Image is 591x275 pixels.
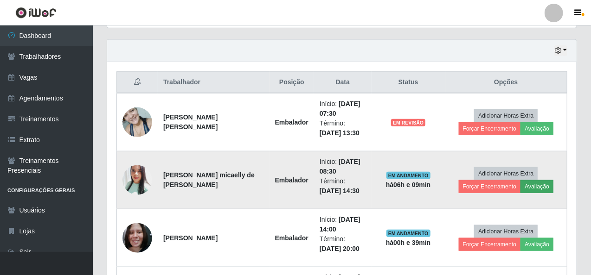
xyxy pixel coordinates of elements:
[320,234,366,254] li: Término:
[391,119,425,126] span: EM REVISÃO
[520,180,553,193] button: Avaliação
[163,171,255,188] strong: [PERSON_NAME] micaelly de [PERSON_NAME]
[372,72,445,94] th: Status
[122,102,152,142] img: 1714959691742.jpeg
[320,99,366,119] li: Início:
[459,180,521,193] button: Forçar Encerramento
[320,129,360,137] time: [DATE] 13:30
[459,238,521,251] button: Forçar Encerramento
[275,176,308,184] strong: Embalador
[270,72,314,94] th: Posição
[320,100,360,117] time: [DATE] 07:30
[320,187,360,194] time: [DATE] 14:30
[163,113,218,131] strong: [PERSON_NAME] [PERSON_NAME]
[386,172,430,179] span: EM ANDAMENTO
[163,234,218,242] strong: [PERSON_NAME]
[158,72,270,94] th: Trabalhador
[474,109,538,122] button: Adicionar Horas Extra
[520,238,553,251] button: Avaliação
[275,234,308,242] strong: Embalador
[320,157,366,176] li: Início:
[386,230,430,237] span: EM ANDAMENTO
[320,216,360,233] time: [DATE] 14:00
[122,218,152,257] img: 1740227946372.jpeg
[386,239,431,246] strong: há 00 h e 39 min
[320,158,360,175] time: [DATE] 08:30
[275,119,308,126] strong: Embalador
[320,245,360,252] time: [DATE] 20:00
[122,162,152,198] img: 1748729241814.jpeg
[474,225,538,238] button: Adicionar Horas Extra
[314,72,372,94] th: Data
[386,181,431,188] strong: há 06 h e 09 min
[320,215,366,234] li: Início:
[320,119,366,138] li: Término:
[520,122,553,135] button: Avaliação
[474,167,538,180] button: Adicionar Horas Extra
[459,122,521,135] button: Forçar Encerramento
[320,176,366,196] li: Término:
[445,72,567,94] th: Opções
[15,7,57,19] img: CoreUI Logo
